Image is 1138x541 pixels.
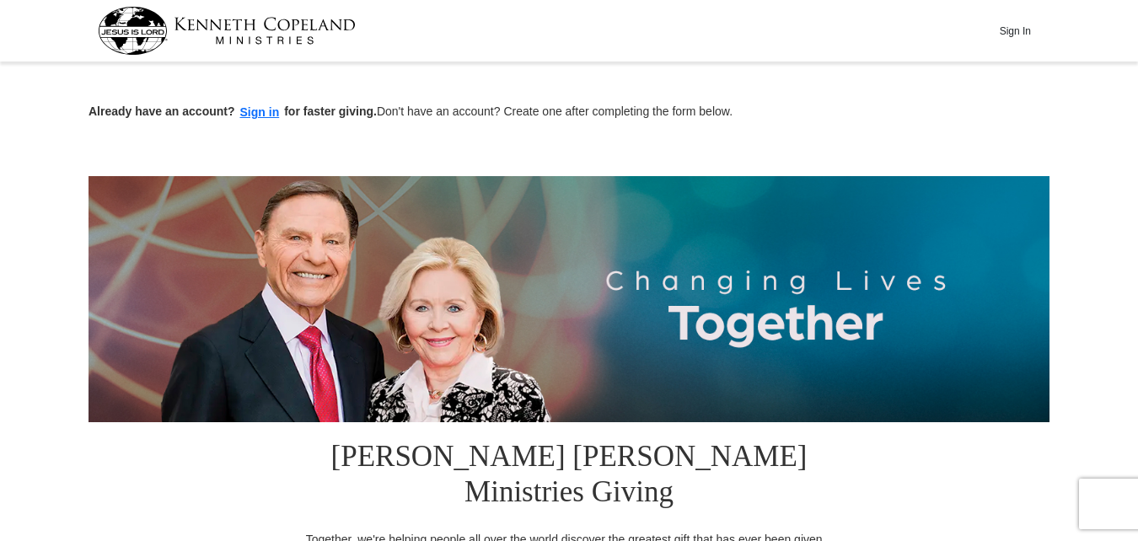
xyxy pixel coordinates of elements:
[990,18,1040,44] button: Sign In
[235,103,285,122] button: Sign in
[89,104,377,118] strong: Already have an account? for faster giving.
[295,422,843,531] h1: [PERSON_NAME] [PERSON_NAME] Ministries Giving
[98,7,356,55] img: kcm-header-logo.svg
[89,103,1049,122] p: Don't have an account? Create one after completing the form below.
